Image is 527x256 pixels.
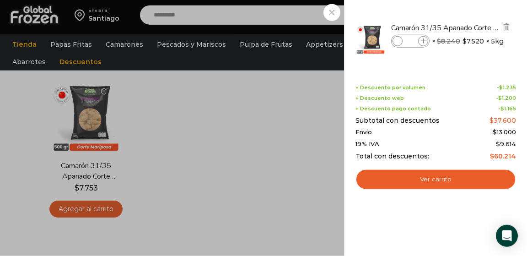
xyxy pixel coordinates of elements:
[498,106,516,112] span: -
[493,128,516,136] bdi: 13.000
[496,95,516,101] span: -
[355,85,425,91] span: + Descuento por volumen
[355,117,440,125] span: Subtotal con descuentos
[496,140,516,147] span: 9.614
[355,106,431,112] span: + Descuento pago contado
[498,95,502,101] span: $
[355,95,404,101] span: + Descuento web
[355,169,516,190] a: Ver carrito
[501,22,511,34] a: Eliminar Camarón 31/35 Apanado Corte Mariposa - Bronze - Caja 5 kg del carrito
[490,152,516,160] bdi: 60.214
[496,225,518,247] div: Open Intercom Messenger
[490,152,494,160] span: $
[355,153,429,160] span: Total con descuentos:
[502,23,511,32] img: Eliminar Camarón 31/35 Apanado Corte Mariposa - Bronze - Caja 5 kg del carrito
[489,116,516,125] bdi: 37.600
[462,37,467,46] span: $
[432,35,504,48] span: × × 5kg
[462,37,484,46] bdi: 7.520
[500,105,504,112] span: $
[498,95,516,101] bdi: 1.200
[496,140,500,147] span: $
[497,85,516,91] span: -
[493,128,497,136] span: $
[391,23,500,33] a: Camarón 31/35 Apanado Corte Mariposa - Bronze - Caja 5 kg
[500,105,516,112] bdi: 1.165
[437,37,441,45] span: $
[355,141,379,148] span: 19% IVA
[499,84,503,91] span: $
[403,36,417,46] input: Product quantity
[489,116,494,125] span: $
[437,37,460,45] bdi: 8.240
[355,129,372,136] span: Envío
[499,84,516,91] bdi: 1.235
